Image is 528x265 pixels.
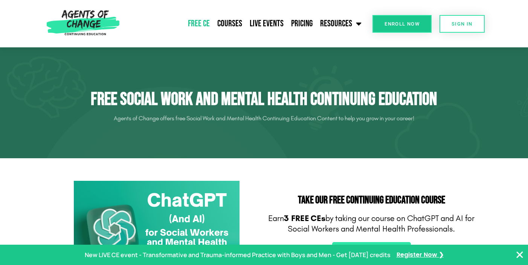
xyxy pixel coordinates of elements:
b: 3 FREE CEs [284,214,325,223]
a: Pricing [287,14,316,33]
h2: Take Our FREE Continuing Education Course [268,195,475,206]
button: Close Banner [515,250,524,259]
span: Enroll Now [385,21,420,26]
h1: Free Social Work and Mental Health Continuing Education [53,89,475,111]
a: Courses [214,14,246,33]
a: Claim My Free CEUs! [332,242,411,259]
p: New LIVE CE event - Transformative and Trauma-informed Practice with Boys and Men - Get [DATE] cr... [85,250,391,260]
p: Agents of Change offers free Social Work and Mental Health Continuing Education Content to help y... [53,112,475,124]
p: Earn by taking our course on ChatGPT and AI for Social Workers and Mental Health Professionals. [268,213,475,235]
nav: Menu [123,14,365,33]
span: SIGN IN [452,21,473,26]
a: Enroll Now [372,15,432,33]
a: Free CE [184,14,214,33]
a: Live Events [246,14,287,33]
a: SIGN IN [439,15,485,33]
a: Resources [316,14,365,33]
a: Register Now ❯ [397,250,444,260]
